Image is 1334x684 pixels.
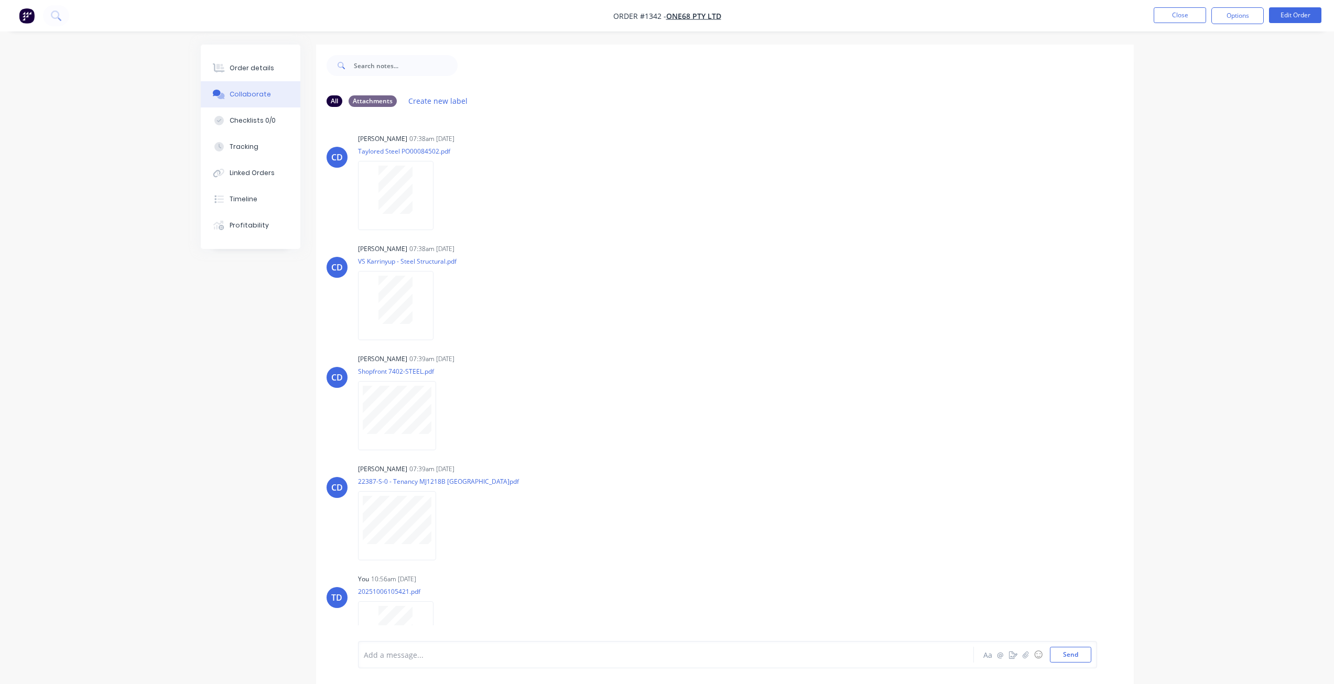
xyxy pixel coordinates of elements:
div: CD [331,261,343,274]
button: Options [1211,7,1264,24]
div: [PERSON_NAME] [358,464,407,474]
button: Checklists 0/0 [201,107,300,134]
button: Collaborate [201,81,300,107]
button: Profitability [201,212,300,238]
div: 07:39am [DATE] [409,464,454,474]
div: Profitability [230,221,269,230]
button: Close [1154,7,1206,23]
span: Order #1342 - [613,11,666,21]
p: 22387-S-0 - Tenancy MJ1218B [GEOGRAPHIC_DATA]pdf [358,477,519,486]
button: Order details [201,55,300,81]
div: CD [331,371,343,384]
div: Timeline [230,194,257,204]
div: 10:56am [DATE] [371,574,416,584]
p: VS Karrinyup - Steel Structural.pdf [358,257,457,266]
input: Search notes... [354,55,458,76]
button: Send [1050,647,1091,663]
img: Factory [19,8,35,24]
div: Order details [230,63,274,73]
button: Edit Order [1269,7,1321,23]
button: @ [994,648,1007,661]
div: Attachments [349,95,397,107]
div: 07:38am [DATE] [409,244,454,254]
button: Aa [982,648,994,661]
button: Create new label [403,94,473,108]
div: Collaborate [230,90,271,99]
div: TD [331,591,342,604]
button: ☺ [1032,648,1045,661]
div: You [358,574,369,584]
p: Shopfront 7402-STEEL.pdf [358,367,447,376]
div: 07:39am [DATE] [409,354,454,364]
div: All [327,95,342,107]
a: One68 Pty Ltd [666,11,721,21]
div: CD [331,481,343,494]
button: Timeline [201,186,300,212]
p: Taylored Steel PO00084502.pdf [358,147,450,156]
div: 07:38am [DATE] [409,134,454,144]
div: Tracking [230,142,258,151]
div: [PERSON_NAME] [358,134,407,144]
div: Checklists 0/0 [230,116,276,125]
p: 20251006105421.pdf [358,587,444,596]
button: Tracking [201,134,300,160]
div: Linked Orders [230,168,275,178]
div: CD [331,151,343,164]
button: Linked Orders [201,160,300,186]
div: [PERSON_NAME] [358,244,407,254]
div: [PERSON_NAME] [358,354,407,364]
